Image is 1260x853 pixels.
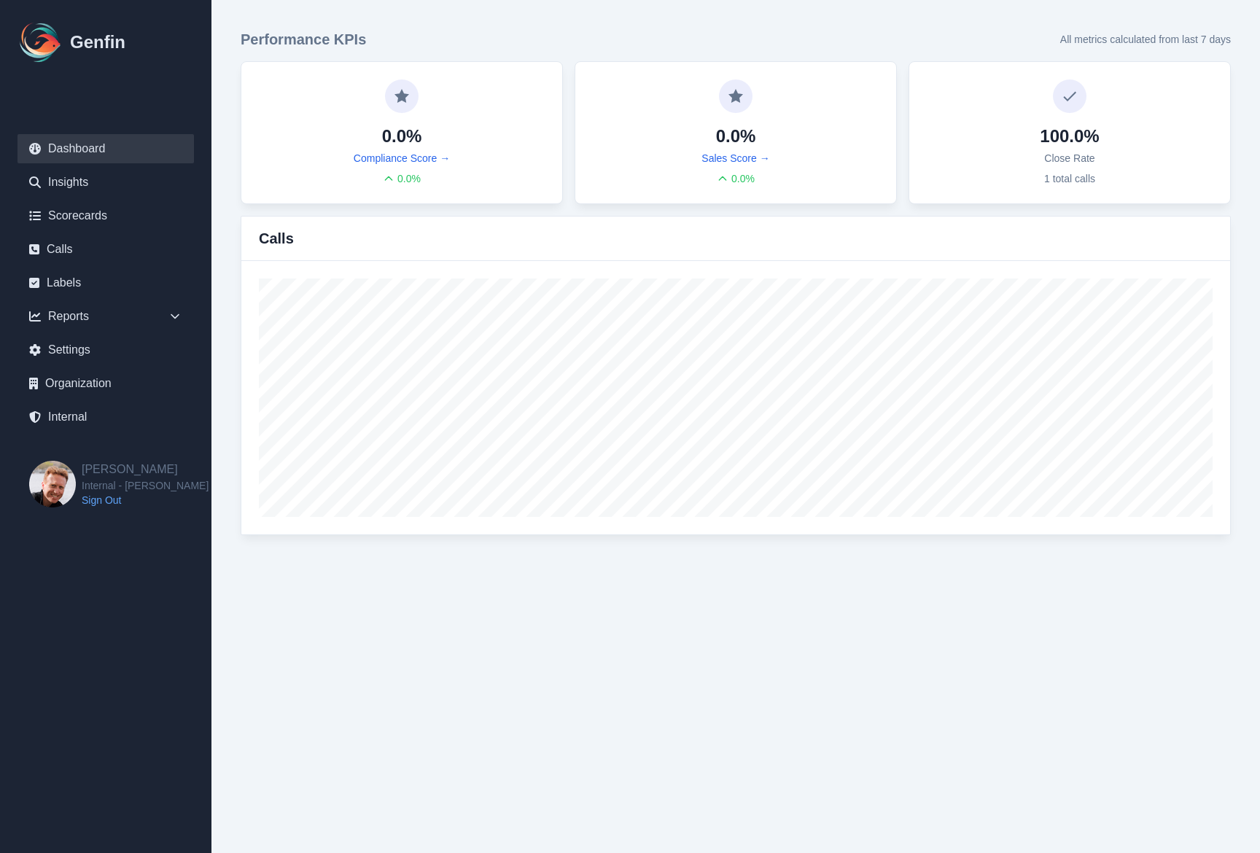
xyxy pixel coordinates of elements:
[17,335,194,365] a: Settings
[17,134,194,163] a: Dashboard
[1044,151,1094,165] p: Close Rate
[82,461,209,478] h2: [PERSON_NAME]
[17,168,194,197] a: Insights
[17,302,194,331] div: Reports
[82,478,209,493] span: Internal - [PERSON_NAME]
[382,125,422,148] h4: 0.0%
[241,29,366,50] h3: Performance KPIs
[17,268,194,297] a: Labels
[17,402,194,432] a: Internal
[29,461,76,507] img: Brian Dunagan
[17,201,194,230] a: Scorecards
[70,31,125,54] h1: Genfin
[717,171,755,186] div: 0.0 %
[17,19,64,66] img: Logo
[17,235,194,264] a: Calls
[1060,32,1231,47] p: All metrics calculated from last 7 days
[259,228,294,249] h3: Calls
[1044,171,1095,186] p: 1 total calls
[716,125,756,148] h4: 0.0%
[354,151,450,165] a: Compliance Score →
[701,151,769,165] a: Sales Score →
[383,171,421,186] div: 0.0 %
[1040,125,1099,148] h4: 100.0%
[82,493,209,507] a: Sign Out
[17,369,194,398] a: Organization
